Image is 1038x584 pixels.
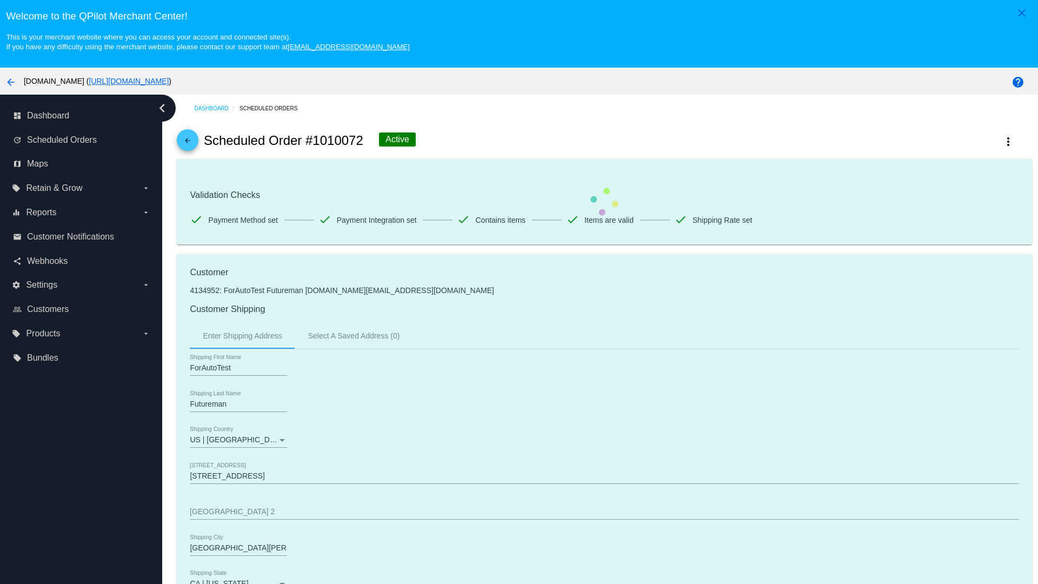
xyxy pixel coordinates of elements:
[13,257,22,266] i: share
[26,208,56,217] span: Reports
[27,159,48,169] span: Maps
[194,100,239,117] a: Dashboard
[27,353,58,363] span: Bundles
[142,184,150,193] i: arrow_drop_down
[27,256,68,266] span: Webhooks
[6,33,409,51] small: This is your merchant website where you can access your account and connected site(s). If you hav...
[13,111,22,120] i: dashboard
[379,132,416,147] div: Active
[181,137,194,150] mat-icon: arrow_back
[239,100,307,117] a: Scheduled Orders
[142,208,150,217] i: arrow_drop_down
[142,329,150,338] i: arrow_drop_down
[13,155,150,172] a: map Maps
[12,281,21,289] i: settings
[142,281,150,289] i: arrow_drop_down
[24,77,171,85] span: [DOMAIN_NAME] ( )
[26,329,60,339] span: Products
[13,354,22,362] i: local_offer
[27,232,114,242] span: Customer Notifications
[13,136,22,144] i: update
[26,280,57,290] span: Settings
[13,349,150,367] a: local_offer Bundles
[13,107,150,124] a: dashboard Dashboard
[12,208,21,217] i: equalizer
[27,111,69,121] span: Dashboard
[204,133,363,148] h2: Scheduled Order #1010072
[13,305,22,314] i: people_outline
[26,183,82,193] span: Retain & Grow
[288,43,410,51] a: [EMAIL_ADDRESS][DOMAIN_NAME]
[1002,135,1015,148] mat-icon: more_vert
[12,329,21,338] i: local_offer
[13,253,150,270] a: share Webhooks
[13,301,150,318] a: people_outline Customers
[13,131,150,149] a: update Scheduled Orders
[4,76,17,89] mat-icon: arrow_back
[27,135,97,145] span: Scheduled Orders
[1012,76,1024,89] mat-icon: help
[1015,6,1028,19] mat-icon: close
[89,77,169,85] a: [URL][DOMAIN_NAME]
[13,160,22,168] i: map
[6,10,1032,22] h3: Welcome to the QPilot Merchant Center!
[13,233,22,241] i: email
[27,304,69,314] span: Customers
[13,228,150,245] a: email Customer Notifications
[12,184,21,193] i: local_offer
[154,99,171,117] i: chevron_left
